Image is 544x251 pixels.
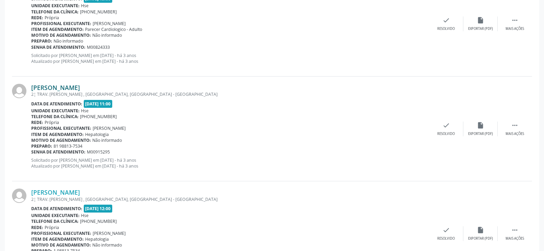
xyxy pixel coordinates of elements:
[84,100,113,108] span: [DATE] 11:00
[31,84,80,91] a: [PERSON_NAME]
[31,44,85,50] b: Senha de atendimento:
[506,236,524,241] div: Mais ações
[31,125,91,131] b: Profissional executante:
[437,26,455,31] div: Resolvido
[85,26,142,32] span: Parecer Cardiologico - Adulto
[31,114,79,119] b: Telefone da clínica:
[437,236,455,241] div: Resolvido
[85,132,109,137] span: Hepatologia
[85,236,109,242] span: Hepatologia
[31,143,52,149] b: Preparo:
[87,149,110,155] span: M00915295
[31,242,91,248] b: Motivo de agendamento:
[437,132,455,136] div: Resolvido
[31,15,43,21] b: Rede:
[81,213,89,218] span: Hse
[468,26,493,31] div: Exportar (PDF)
[31,213,80,218] b: Unidade executante:
[31,218,79,224] b: Telefone da clínica:
[31,225,43,230] b: Rede:
[81,3,89,9] span: Hse
[80,218,117,224] span: [PHONE_NUMBER]
[31,38,52,44] b: Preparo:
[31,137,91,143] b: Motivo de agendamento:
[31,101,82,107] b: Data de atendimento:
[81,108,89,114] span: Hse
[31,132,84,137] b: Item de agendamento:
[31,32,91,38] b: Motivo de agendamento:
[477,226,484,234] i: insert_drive_file
[31,53,429,64] p: Solicitado por [PERSON_NAME] em [DATE] - há 3 anos Atualizado por [PERSON_NAME] em [DATE] - há 3 ...
[468,132,493,136] div: Exportar (PDF)
[31,91,429,97] div: 2¦ TRAV. [PERSON_NAME] , [GEOGRAPHIC_DATA], [GEOGRAPHIC_DATA] - [GEOGRAPHIC_DATA]
[93,125,126,131] span: [PERSON_NAME]
[54,143,82,149] span: 81 98813-7534
[93,230,126,236] span: [PERSON_NAME]
[511,226,519,234] i: 
[477,16,484,24] i: insert_drive_file
[442,226,450,234] i: check
[80,114,117,119] span: [PHONE_NUMBER]
[84,205,113,213] span: [DATE] 12:00
[31,189,80,196] a: [PERSON_NAME]
[31,9,79,15] b: Telefone da clínica:
[31,196,429,202] div: 2¦ TRAV. [PERSON_NAME] , [GEOGRAPHIC_DATA], [GEOGRAPHIC_DATA] - [GEOGRAPHIC_DATA]
[442,16,450,24] i: check
[506,132,524,136] div: Mais ações
[45,119,59,125] span: Própria
[12,84,26,98] img: img
[511,122,519,129] i: 
[31,3,80,9] b: Unidade executante:
[92,242,122,248] span: Não informado
[506,26,524,31] div: Mais ações
[442,122,450,129] i: check
[45,15,59,21] span: Própria
[31,21,91,26] b: Profissional executante:
[31,119,43,125] b: Rede:
[31,108,80,114] b: Unidade executante:
[31,157,429,169] p: Solicitado por [PERSON_NAME] em [DATE] - há 3 anos Atualizado por [PERSON_NAME] em [DATE] - há 3 ...
[511,16,519,24] i: 
[468,236,493,241] div: Exportar (PDF)
[12,189,26,203] img: img
[31,230,91,236] b: Profissional executante:
[87,44,110,50] span: M00824333
[92,32,122,38] span: Não informado
[54,38,83,44] span: Não informado
[31,236,84,242] b: Item de agendamento:
[45,225,59,230] span: Própria
[31,206,82,212] b: Data de atendimento:
[31,149,85,155] b: Senha de atendimento:
[80,9,117,15] span: [PHONE_NUMBER]
[31,26,84,32] b: Item de agendamento:
[477,122,484,129] i: insert_drive_file
[92,137,122,143] span: Não informado
[93,21,126,26] span: [PERSON_NAME]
